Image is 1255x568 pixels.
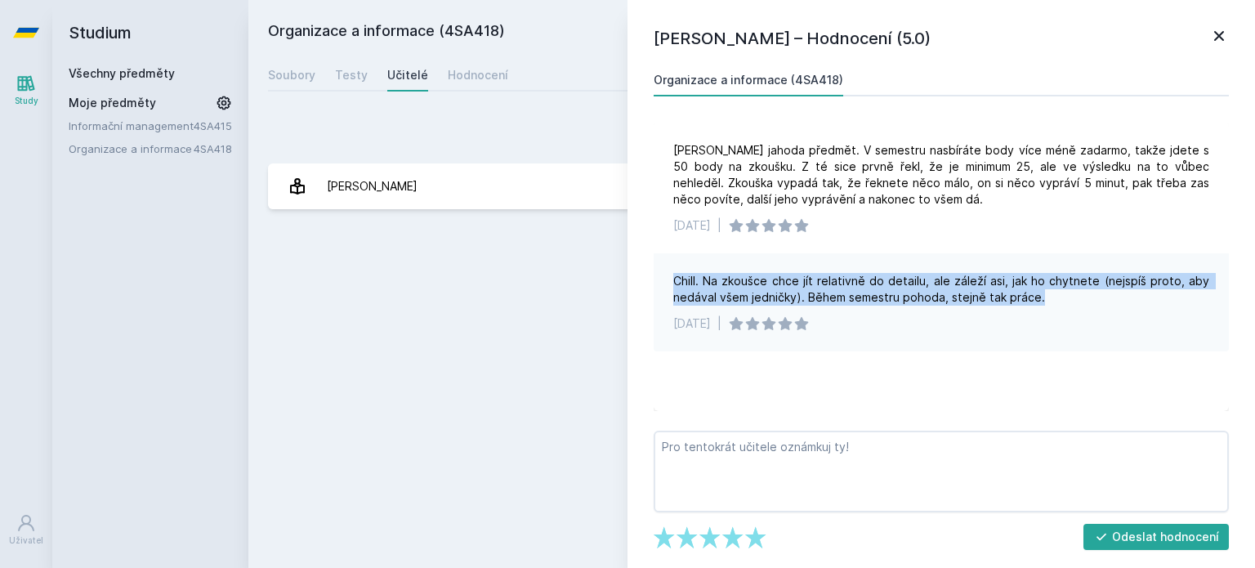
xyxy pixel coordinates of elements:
a: Organizace a informace [69,141,194,157]
a: Všechny předměty [69,66,175,80]
div: [PERSON_NAME] [327,170,418,203]
div: Study [15,95,38,107]
a: 4SA418 [194,142,232,155]
a: Soubory [268,59,315,92]
div: Učitelé [387,67,428,83]
h2: Organizace a informace (4SA418) [268,20,1047,46]
a: Učitelé [387,59,428,92]
div: Uživatel [9,534,43,547]
div: | [717,217,721,234]
div: [PERSON_NAME] jahoda předmět. V semestru nasbíráte body více méně zadarmo, takže jdete s 50 body ... [673,142,1209,208]
a: Informační management [69,118,194,134]
div: Soubory [268,67,315,83]
a: 4SA415 [194,119,232,132]
span: Moje předměty [69,95,156,111]
div: Testy [335,67,368,83]
a: Testy [335,59,368,92]
a: Uživatel [3,505,49,555]
a: Hodnocení [448,59,508,92]
a: [PERSON_NAME] 2 hodnocení 5.0 [268,163,1235,209]
a: Study [3,65,49,115]
div: [DATE] [673,217,711,234]
div: Hodnocení [448,67,508,83]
